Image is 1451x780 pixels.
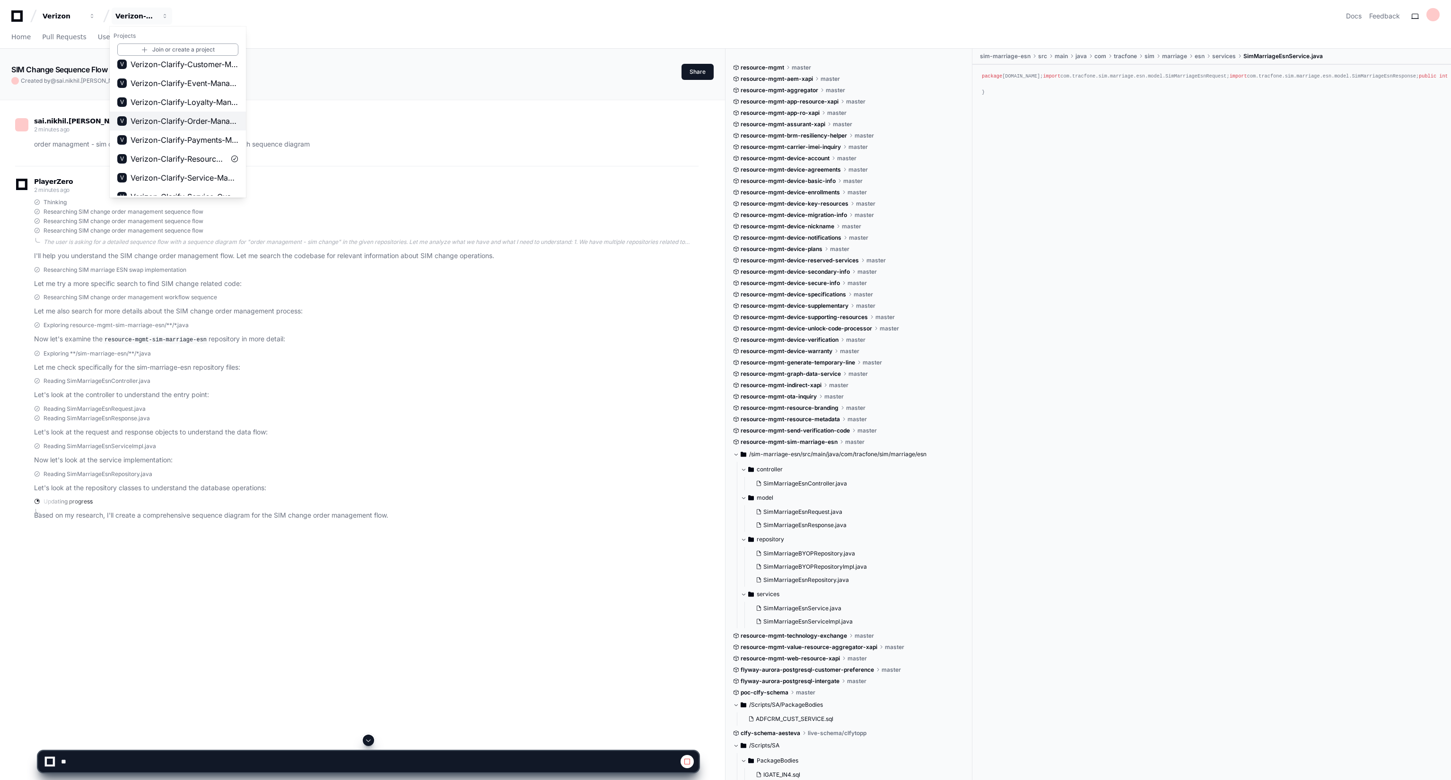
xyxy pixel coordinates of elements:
[741,438,838,446] span: resource-mgmt-sim-marriage-esn
[847,677,866,685] span: master
[846,336,865,344] span: master
[741,177,836,185] span: resource-mgmt-device-basic-info
[115,11,156,21] div: Verizon-Clarify-Resource-Management
[846,404,865,412] span: master
[752,573,960,587] button: SimMarriageEsnRepository.java
[1094,52,1106,60] span: com
[741,462,965,477] button: controller
[34,334,699,345] p: Now let's examine the repository in more detail:
[842,223,861,230] span: master
[821,75,840,83] span: master
[752,615,960,628] button: SimMarriageEsnServiceImpl.java
[833,121,852,128] span: master
[44,294,217,301] span: Researching SIM change order management workflow sequence
[741,699,746,711] svg: Directory
[741,347,832,355] span: resource-mgmt-device-warranty
[756,715,833,723] span: ADFCRM_CUST_SERVICE.sql
[117,116,127,126] div: V
[1346,11,1362,21] a: Docs
[117,135,127,145] div: V
[42,34,86,40] span: Pull Requests
[752,477,960,490] button: SimMarriageEsnController.java
[748,492,754,503] svg: Directory
[34,390,699,400] p: Let's look at the controller to understand the entry point:
[741,427,850,434] span: resource-mgmt-send-verification-code
[843,177,863,185] span: master
[741,189,840,196] span: resource-mgmt-device-enrollments
[44,199,67,206] span: Thinking
[44,266,186,274] span: Researching SIM marriage ESN swap implementation
[752,560,960,573] button: SimMarriageBYOPRepositoryImpl.java
[741,200,848,208] span: resource-mgmt-device-key-resources
[131,172,238,183] span: Verizon-Clarify-Service-Management
[827,109,847,117] span: master
[848,189,867,196] span: master
[741,666,874,674] span: flyway-aurora-postgresql-customer-preference
[741,155,830,162] span: resource-mgmt-device-account
[982,73,1002,79] span: package
[829,381,848,389] span: master
[34,306,699,317] p: Let me also search for more details about the SIM change order management process:
[34,455,699,466] p: Now let's look at the service implementation:
[882,666,901,674] span: master
[741,587,965,602] button: services
[103,336,209,344] code: resource-mgmt-sim-marriage-esn
[741,245,822,253] span: resource-mgmt-device-plans
[44,208,203,216] span: Researching SIM change order management sequence flow
[757,466,783,473] span: controller
[845,438,865,446] span: master
[117,60,127,69] div: V
[749,451,927,458] span: /sim-marriage-esn/src/main/java/com/tracfone/sim/marriage/esn
[682,64,714,80] button: Share
[792,64,811,71] span: master
[741,279,840,287] span: resource-mgmt-device-secure-info
[1038,52,1047,60] span: src
[880,325,899,332] span: master
[857,268,877,276] span: master
[855,211,874,219] span: master
[117,173,127,182] div: V
[763,480,847,487] span: SimMarriageEsnController.java
[741,143,841,151] span: resource-mgmt-carrier-imei-inquiry
[875,313,895,321] span: master
[44,238,699,246] div: The user is asking for a detailed sequence flow with a sequence diagram for "order management - s...
[44,442,156,450] span: Reading SimMarriageEsnServiceImpl.java
[131,59,238,70] span: Verizon-Clarify-Customer-Management
[1162,52,1187,60] span: marriage
[131,78,238,89] span: Verizon-Clarify-Event-Management
[757,494,773,502] span: model
[982,72,1442,96] div: [DOMAIN_NAME]; com.tracfone.sim.marriage.esn.model.SimMarriageEsnRequest; com.tracfone.sim.marria...
[117,97,127,107] div: V
[131,191,238,202] span: Verizon-Clarify-Service-Qualifications
[757,590,779,598] span: services
[11,34,31,40] span: Home
[741,75,813,83] span: resource-mgmt-aem-xapi
[11,26,31,48] a: Home
[44,377,150,385] span: Reading SimMarriageEsnController.java
[741,677,839,685] span: flyway-aurora-postgresql-intergate
[885,643,904,651] span: master
[56,77,127,84] span: sai.nikhil.[PERSON_NAME]
[741,234,841,242] span: resource-mgmt-device-notifications
[34,186,70,193] span: 2 minutes ago
[1369,11,1400,21] button: Feedback
[34,126,70,133] span: 2 minutes ago
[117,192,127,201] div: V
[741,416,840,423] span: resource-mgmt-resource-metadata
[117,43,238,56] a: Join or create a project
[741,87,818,94] span: resource-mgmt-aggregator
[44,227,203,234] span: Researching SIM change order management sequence flow
[840,347,859,355] span: master
[131,115,238,127] span: Verizon-Clarify-Order-Management
[741,302,848,310] span: resource-mgmt-device-supplementary
[117,78,127,88] div: V
[741,313,868,321] span: resource-mgmt-device-supporting-resources
[848,166,868,173] span: master
[1243,52,1323,60] span: SimMarriageEsnService.java
[830,245,849,253] span: master
[39,8,99,25] button: Verizon
[741,223,834,230] span: resource-mgmt-device-nickname
[824,393,844,400] span: master
[748,534,754,545] svg: Directory
[34,510,699,521] p: Based on my research, I'll create a comprehensive sequence diagram for the SIM change order manag...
